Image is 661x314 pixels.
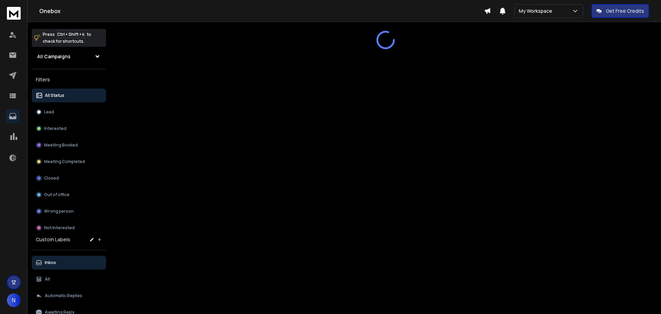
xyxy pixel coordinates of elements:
p: All Status [45,93,64,98]
p: Press to check for shortcuts. [43,31,91,45]
button: Lead [32,105,106,119]
p: Automatic Replies [45,293,82,298]
p: Closed [44,175,59,181]
h3: Filters [32,75,106,84]
p: Not Interested [44,225,75,231]
button: Meeting Completed [32,155,106,169]
button: Interested [32,122,106,135]
button: Automatic Replies [32,289,106,303]
button: N [7,293,21,307]
button: Inbox [32,256,106,270]
button: Closed [32,171,106,185]
p: Meeting Completed [44,159,85,164]
p: Lead [44,109,54,115]
button: Wrong person [32,204,106,218]
button: Get Free Credits [591,4,649,18]
span: Ctrl + Shift + k [56,30,85,38]
h1: All Campaigns [37,53,71,60]
h3: Custom Labels [36,236,70,243]
button: All Campaigns [32,50,106,63]
p: Out of office [44,192,70,197]
button: All [32,272,106,286]
p: Interested [44,126,66,131]
button: All Status [32,89,106,102]
button: Not Interested [32,221,106,235]
p: Inbox [45,260,56,265]
p: My Workspace [519,8,555,14]
button: Meeting Booked [32,138,106,152]
h1: Onebox [39,7,484,15]
p: Meeting Booked [44,142,78,148]
p: All [45,276,50,282]
button: Out of office [32,188,106,202]
img: logo [7,7,21,20]
p: Get Free Credits [606,8,644,14]
p: Wrong person [44,209,74,214]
